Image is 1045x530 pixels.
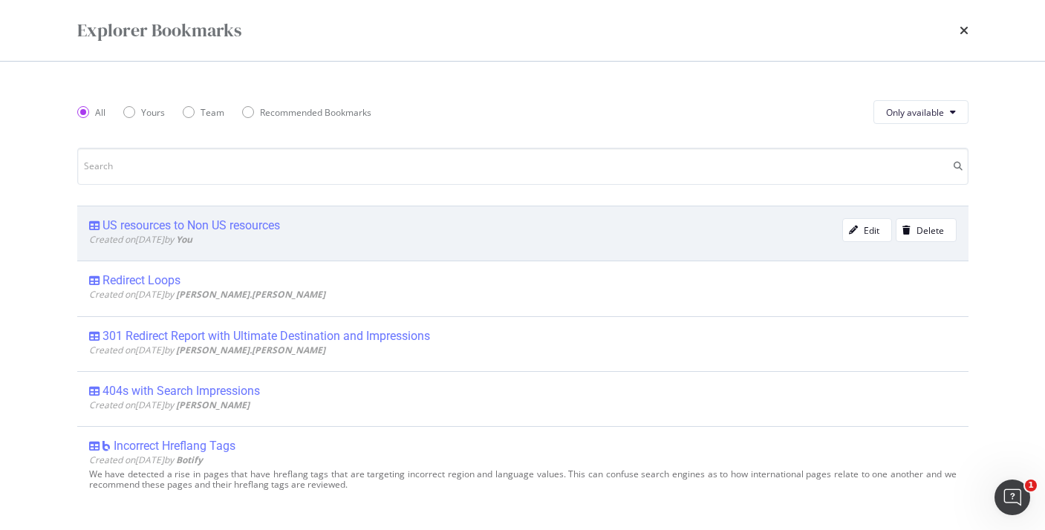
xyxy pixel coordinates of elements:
[95,106,105,119] div: All
[176,399,250,411] b: [PERSON_NAME]
[886,106,944,119] span: Only available
[873,100,969,124] button: Only available
[77,148,969,185] input: Search
[917,224,944,237] div: Delete
[176,454,203,466] b: Botify
[1025,480,1037,491] span: 1
[102,384,260,399] div: 404s with Search Impressions
[89,454,203,466] span: Created on [DATE] by
[89,399,250,411] span: Created on [DATE] by
[896,218,957,242] button: Delete
[201,106,224,119] div: Team
[102,218,280,233] div: US resources to Non US resources
[141,106,165,119] div: Yours
[77,106,105,119] div: All
[176,233,192,246] b: You
[176,288,325,301] b: [PERSON_NAME].[PERSON_NAME]
[89,469,957,490] div: We have detected a rise in pages that have hreflang tags that are targeting incorrect region and ...
[89,288,325,301] span: Created on [DATE] by
[260,106,371,119] div: Recommended Bookmarks
[864,224,879,237] div: Edit
[89,233,192,246] span: Created on [DATE] by
[960,18,969,43] div: times
[123,106,165,119] div: Yours
[114,439,235,454] div: Incorrect Hreflang Tags
[77,18,241,43] div: Explorer Bookmarks
[102,273,180,288] div: Redirect Loops
[183,106,224,119] div: Team
[994,480,1030,515] iframe: Intercom live chat
[242,106,371,119] div: Recommended Bookmarks
[176,344,325,356] b: [PERSON_NAME].[PERSON_NAME]
[102,329,430,344] div: 301 Redirect Report with Ultimate Destination and Impressions
[842,218,892,242] button: Edit
[89,344,325,356] span: Created on [DATE] by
